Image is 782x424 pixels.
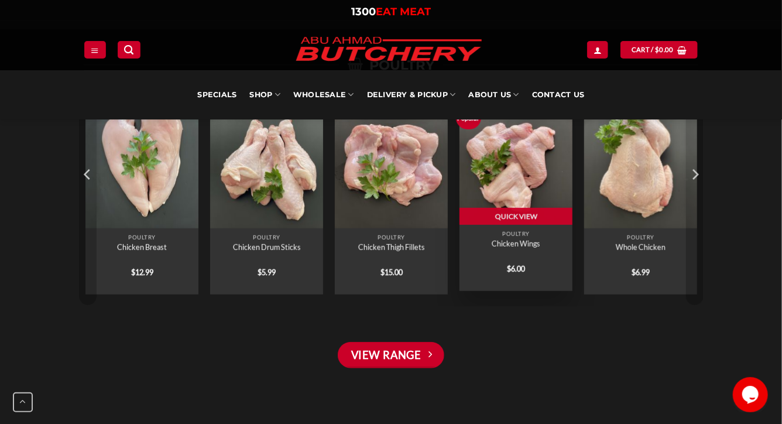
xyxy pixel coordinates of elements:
p: Poultry [215,234,317,241]
span: $ [131,268,135,277]
a: Menu [84,41,105,58]
a: Wholesale [293,70,354,119]
img: Abu Ahmad Butchery Punchbowl [210,93,323,228]
span: $ [258,268,262,277]
a: Chicken Thigh Fillets [358,242,424,252]
img: Abu Ahmad Butchery Punchbowl [334,93,447,228]
bdi: 6.99 [632,268,650,277]
bdi: 6.00 [507,264,525,273]
p: Poultry [589,234,691,241]
a: Chicken Breast [85,93,198,228]
span: EAT MEAT [376,5,431,18]
bdi: 12.99 [131,268,153,277]
bdi: 0.00 [655,46,674,53]
a: Chicken Drum Sticks [210,93,323,228]
img: Abu Ahmad Butchery Punchbowl [584,93,697,228]
a: Chicken Wings [459,89,572,225]
a: Chicken Wings [492,239,540,248]
span: $ [380,268,384,277]
a: View Range [338,342,444,369]
a: Specials [197,70,236,119]
button: Go to top [13,392,33,412]
button: Next [686,91,704,305]
a: View cart [620,41,698,58]
a: 1300EAT MEAT [351,5,431,18]
p: Poultry [465,231,566,237]
iframe: chat widget [733,377,770,412]
a: Contact Us [532,70,585,119]
img: Abu Ahmad Butchery Punchbowl [85,93,198,228]
a: SHOP [250,70,280,119]
span: $ [507,264,511,273]
bdi: 5.99 [258,268,276,277]
a: Quick View [459,208,572,225]
span: Cart / [632,45,674,55]
a: Whole Chicken [616,242,666,252]
a: Search [118,41,140,58]
p: Poultry [91,234,192,241]
a: Chicken Drum Sticks [232,242,300,252]
a: Whole Chicken [584,93,697,228]
a: Delivery & Pickup [367,70,456,119]
a: Login [587,41,608,58]
img: Abu Ahmad Butchery Punchbowl [459,89,572,225]
img: Abu Ahmad Butchery [286,29,491,70]
button: Previous [79,91,97,305]
span: $ [655,45,659,55]
a: Chicken Breast [117,242,167,252]
bdi: 15.00 [380,268,402,277]
p: Poultry [340,234,441,241]
span: $ [632,268,636,277]
span: 1300 [351,5,376,18]
a: About Us [468,70,519,119]
a: Chicken Thigh Fillets [334,93,447,228]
